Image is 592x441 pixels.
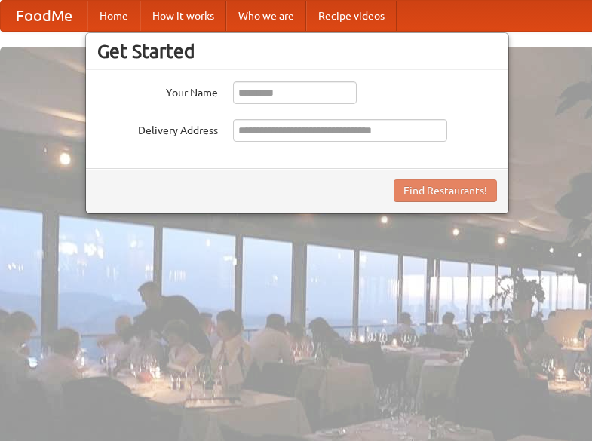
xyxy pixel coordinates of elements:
[226,1,306,31] a: Who we are
[97,119,218,138] label: Delivery Address
[87,1,140,31] a: Home
[140,1,226,31] a: How it works
[306,1,397,31] a: Recipe videos
[97,40,497,63] h3: Get Started
[1,1,87,31] a: FoodMe
[394,179,497,202] button: Find Restaurants!
[97,81,218,100] label: Your Name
